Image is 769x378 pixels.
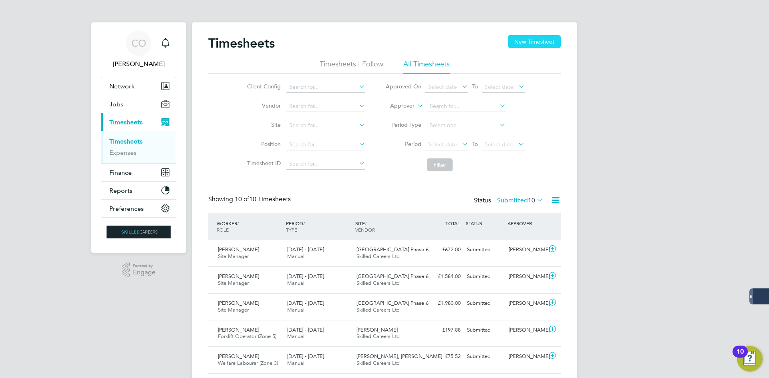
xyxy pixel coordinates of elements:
[356,306,400,313] span: Skilled Careers Ltd
[286,158,365,170] input: Search for...
[427,120,506,131] input: Select one
[131,38,146,48] span: CO
[101,113,176,131] button: Timesheets
[218,353,259,360] span: [PERSON_NAME]
[218,326,259,333] span: [PERSON_NAME]
[218,360,278,366] span: Welfare Labourer (Zone 3)
[385,83,421,90] label: Approved On
[356,353,442,360] span: [PERSON_NAME], [PERSON_NAME]
[356,253,400,260] span: Skilled Careers Ltd
[356,280,400,286] span: Skilled Careers Ltd
[464,243,505,256] div: Submitted
[286,139,365,150] input: Search for...
[365,220,366,226] span: /
[287,300,324,306] span: [DATE] - [DATE]
[464,350,505,363] div: Submitted
[287,333,304,340] span: Manual
[235,195,249,203] span: 10 of
[208,35,275,51] h2: Timesheets
[464,297,505,310] div: Submitted
[133,269,155,276] span: Engage
[356,326,398,333] span: [PERSON_NAME]
[427,101,506,112] input: Search for...
[287,273,324,280] span: [DATE] - [DATE]
[218,280,249,286] span: Site Manager
[218,253,249,260] span: Site Manager
[737,352,744,362] div: 10
[485,83,513,90] span: Select date
[428,83,457,90] span: Select date
[287,353,324,360] span: [DATE] - [DATE]
[355,226,375,233] span: VENDOR
[287,246,324,253] span: [DATE] - [DATE]
[320,59,383,74] li: Timesheets I Follow
[470,139,480,149] span: To
[245,160,281,167] label: Timesheet ID
[101,131,176,163] div: Timesheets
[422,324,464,337] div: £197.88
[109,187,133,194] span: Reports
[109,169,132,176] span: Finance
[101,95,176,113] button: Jobs
[378,102,415,110] label: Approver
[356,360,400,366] span: Skilled Careers Ltd
[403,59,450,74] li: All Timesheets
[428,141,457,148] span: Select date
[218,333,276,340] span: Forklift Operator (Zone 5)
[287,280,304,286] span: Manual
[422,270,464,283] div: £1,584.00
[245,102,281,109] label: Vendor
[445,220,460,226] span: TOTAL
[101,164,176,181] button: Finance
[218,306,249,313] span: Site Manager
[427,158,453,171] button: Filter
[208,195,292,204] div: Showing
[101,30,176,69] a: CO[PERSON_NAME]
[287,253,304,260] span: Manual
[385,140,421,148] label: Period
[356,273,429,280] span: [GEOGRAPHIC_DATA] Phase 6
[474,195,545,206] div: Status
[218,300,259,306] span: [PERSON_NAME]
[237,220,239,226] span: /
[215,216,284,237] div: WORKER
[101,59,176,69] span: Craig O'Donovan
[356,333,400,340] span: Skilled Careers Ltd
[737,346,763,372] button: Open Resource Center, 10 new notifications
[287,326,324,333] span: [DATE] - [DATE]
[245,83,281,90] label: Client Config
[422,297,464,310] div: £1,980.00
[505,243,547,256] div: [PERSON_NAME]
[217,226,229,233] span: ROLE
[353,216,423,237] div: SITE
[505,216,547,230] div: APPROVER
[485,141,513,148] span: Select date
[218,273,259,280] span: [PERSON_NAME]
[107,226,171,238] img: skilledcareers-logo-retina.png
[286,82,365,93] input: Search for...
[422,350,464,363] div: £75.52
[505,350,547,363] div: [PERSON_NAME]
[505,324,547,337] div: [PERSON_NAME]
[101,200,176,217] button: Preferences
[422,243,464,256] div: £672.00
[109,138,143,145] a: Timesheets
[286,120,365,131] input: Search for...
[284,216,353,237] div: PERIOD
[508,35,561,48] button: New Timesheet
[505,297,547,310] div: [PERSON_NAME]
[287,306,304,313] span: Manual
[235,195,291,203] span: 10 Timesheets
[122,262,156,278] a: Powered byEngage
[109,118,143,126] span: Timesheets
[385,121,421,128] label: Period Type
[528,196,535,204] span: 10
[218,246,259,253] span: [PERSON_NAME]
[356,300,429,306] span: [GEOGRAPHIC_DATA] Phase 6
[245,121,281,128] label: Site
[91,22,186,253] nav: Main navigation
[109,205,144,212] span: Preferences
[287,360,304,366] span: Manual
[303,220,305,226] span: /
[101,77,176,95] button: Network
